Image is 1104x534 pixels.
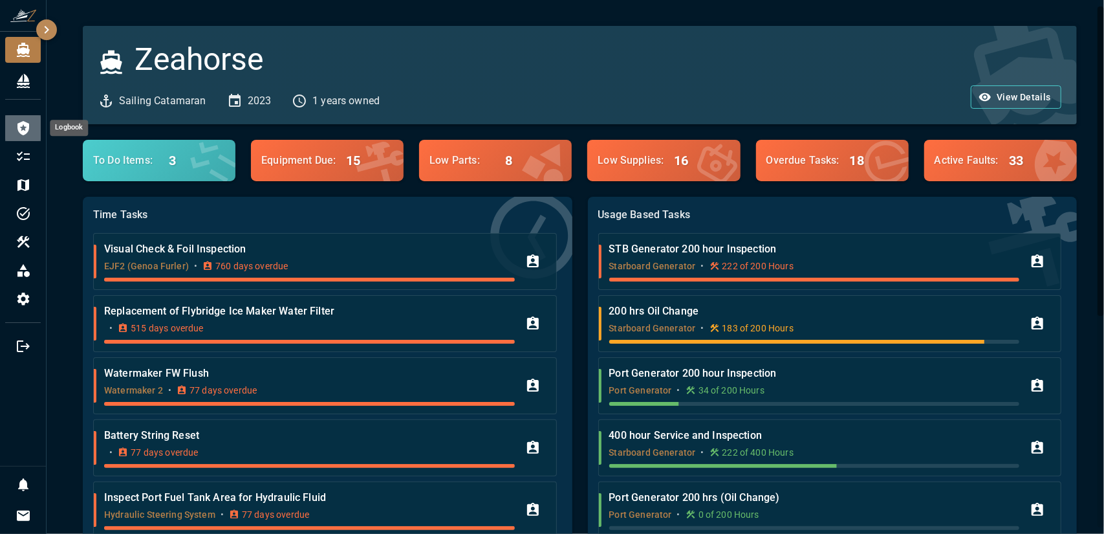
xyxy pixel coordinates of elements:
[242,508,309,521] p: 77 days overdue
[429,153,495,168] p: Low Parts :
[131,322,203,335] p: 515 days overdue
[700,446,704,459] p: •
[1009,150,1023,171] h6: 33
[194,260,197,273] p: •
[700,322,704,335] p: •
[10,9,36,22] img: ZeaFarer Logo
[1024,435,1050,461] button: Assign Task
[104,428,514,443] p: Battery String Reset
[5,333,41,359] li: Logout
[505,150,512,171] h6: 8
[609,241,1019,257] p: STB Generator 200 hour Inspection
[1024,249,1050,274] button: Assign Task
[104,241,514,257] p: Visual Check & Foil Inspection
[168,384,171,397] p: •
[609,508,672,521] p: Port Generator
[215,260,288,273] p: 760 days overdue
[850,150,864,171] h6: 18
[5,229,41,255] li: Equipment
[93,153,158,168] p: To Do Items :
[520,249,546,274] button: Assign Task
[109,446,113,459] p: •
[50,120,88,136] div: Logbook
[5,115,41,141] div: Logbook
[674,150,688,171] h6: 16
[1024,311,1050,337] button: Assign Task
[104,490,514,506] p: Inspect Port Fuel Tank Area for Hydraulic Fluid
[520,497,546,523] button: Assign Task
[5,286,41,312] div: Configuration
[609,446,696,459] p: Starboard Generator
[10,472,36,498] button: Notifications
[5,144,41,170] li: My Work
[5,172,41,198] li: Trips
[677,508,680,521] p: •
[766,153,839,168] p: Overdue Tasks :
[609,384,672,397] p: Port Generator
[609,366,1019,381] p: Port Generator 200 hour Inspection
[698,384,764,397] p: 34 of 200 Hours
[677,384,680,397] p: •
[135,41,263,78] h3: Zeahorse
[609,304,1019,319] p: 200 hrs Oil Change
[722,322,794,335] p: 183 of 200 Hours
[700,260,704,273] p: •
[520,311,546,337] button: Assign Task
[520,435,546,461] button: Assign Task
[935,153,999,168] p: Active Faults :
[346,150,360,171] h6: 15
[722,446,794,459] p: 222 of 400 Hours
[5,258,41,284] div: Inventory
[104,384,163,397] p: Watermaker 2
[598,207,1066,223] p: Usage Based Tasks
[609,428,1019,443] p: 400 hour Service and Inspection
[520,373,546,399] button: Assign Task
[189,384,257,397] p: 77 days overdue
[1024,373,1050,399] button: Assign Task
[119,93,206,109] p: Sailing Catamaran
[698,508,759,521] p: 0 of 200 Hours
[609,322,696,335] p: Starboard Generator
[5,201,41,227] li: Tasks
[261,153,336,168] p: Equipment Due :
[131,446,198,459] p: 77 days overdue
[104,304,514,319] p: Replacement of Flybridge Ice Maker Water Filter
[609,260,696,273] p: Starboard Generator
[248,93,272,109] p: 2023
[971,85,1061,109] button: View Details
[104,508,215,521] p: Hydraulic Steering System
[104,260,189,273] p: EJF2 (Genoa Furler)
[5,37,41,63] div: Zeahorse
[722,260,794,273] p: 222 of 200 Hours
[5,68,41,94] div: Fleet
[1024,497,1050,523] button: Assign Task
[598,153,664,168] p: Low Supplies :
[10,503,36,529] button: Invitations
[221,508,224,521] p: •
[104,366,514,381] p: Watermaker FW Flush
[609,490,1019,506] p: Port Generator 200 hrs (Oil Change)
[93,207,561,223] p: Time Tasks
[169,150,176,171] h6: 3
[109,322,113,335] p: •
[312,93,380,109] p: 1 years owned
